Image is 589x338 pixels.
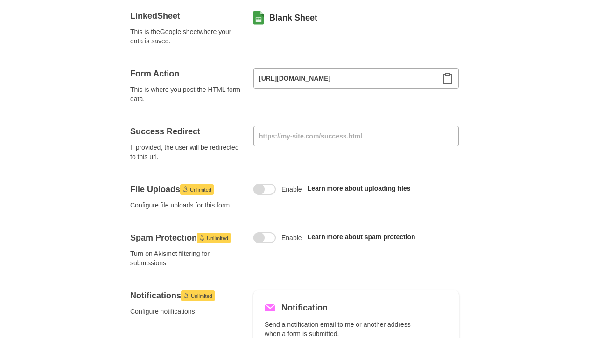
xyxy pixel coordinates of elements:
input: https://my-site.com/success.html [253,126,459,146]
a: Learn more about spam protection [308,233,415,241]
span: Enable [281,233,302,242]
span: Turn on Akismet filtering for submissions [130,249,242,268]
span: Enable [281,185,302,194]
span: Unlimited [190,184,211,195]
span: Unlimited [207,233,228,244]
h5: Notification [281,301,328,314]
a: Blank Sheet [269,12,317,23]
span: Configure file uploads for this form. [130,200,242,210]
span: If provided, the user will be redirected to this url. [130,143,242,161]
h4: Form Action [130,68,242,79]
h4: Linked Sheet [130,10,242,21]
svg: Launch [182,186,188,192]
h4: Success Redirect [130,126,242,137]
span: Configure notifications [130,307,242,316]
svg: Launch [183,293,189,298]
h4: File Uploads [130,184,242,195]
h4: Notifications [130,290,242,301]
h4: Spam Protection [130,232,242,243]
span: This is where you post the HTML form data. [130,85,242,103]
span: Unlimited [191,290,212,302]
svg: Launch [199,235,205,241]
svg: Clipboard [442,73,453,84]
svg: Mail [265,302,276,313]
span: This is the Google sheet where your data is saved. [130,27,242,46]
a: Learn more about uploading files [308,185,411,192]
